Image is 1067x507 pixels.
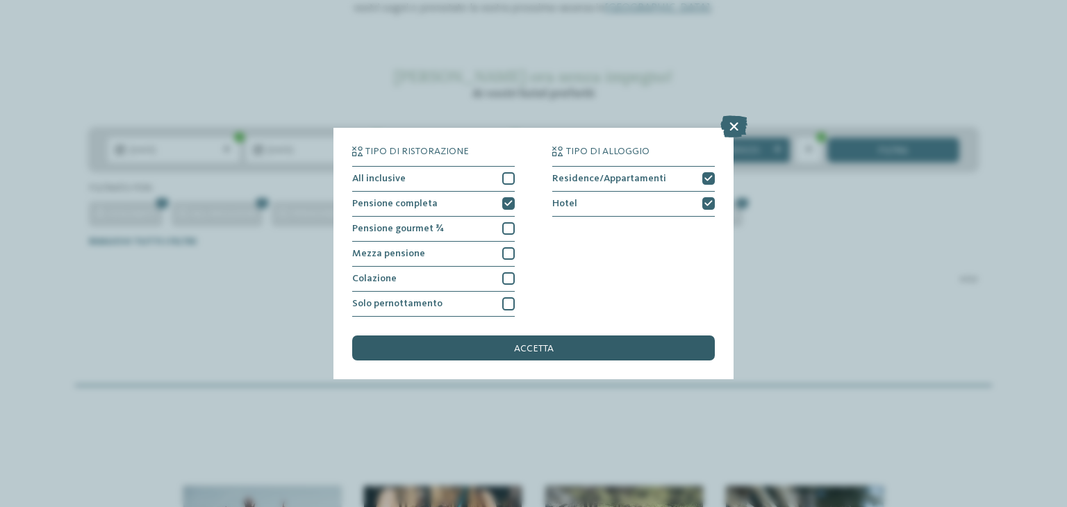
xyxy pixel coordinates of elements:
span: Colazione [352,274,397,283]
span: Hotel [552,199,577,208]
span: accetta [514,344,554,354]
span: Pensione gourmet ¾ [352,224,444,233]
span: Pensione completa [352,199,438,208]
span: Mezza pensione [352,249,425,258]
span: Residence/Appartamenti [552,174,666,183]
span: All inclusive [352,174,406,183]
span: Solo pernottamento [352,299,442,308]
span: Tipo di ristorazione [365,147,469,156]
span: Tipo di alloggio [566,147,650,156]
